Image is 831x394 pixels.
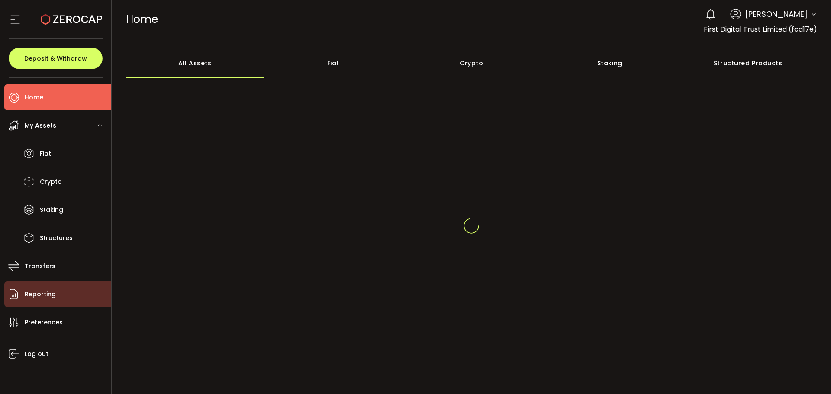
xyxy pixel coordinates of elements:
[126,48,264,78] div: All Assets
[704,24,817,34] span: First Digital Trust Limited (fcd17e)
[40,147,51,160] span: Fiat
[126,12,158,27] span: Home
[788,352,831,394] iframe: Chat Widget
[25,119,56,132] span: My Assets
[40,204,63,216] span: Staking
[40,176,62,188] span: Crypto
[25,288,56,301] span: Reporting
[25,348,48,360] span: Log out
[745,8,808,20] span: [PERSON_NAME]
[679,48,818,78] div: Structured Products
[9,48,103,69] button: Deposit & Withdraw
[25,316,63,329] span: Preferences
[264,48,403,78] div: Fiat
[25,91,43,104] span: Home
[403,48,541,78] div: Crypto
[541,48,679,78] div: Staking
[24,55,87,61] span: Deposit & Withdraw
[25,260,55,272] span: Transfers
[40,232,73,244] span: Structures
